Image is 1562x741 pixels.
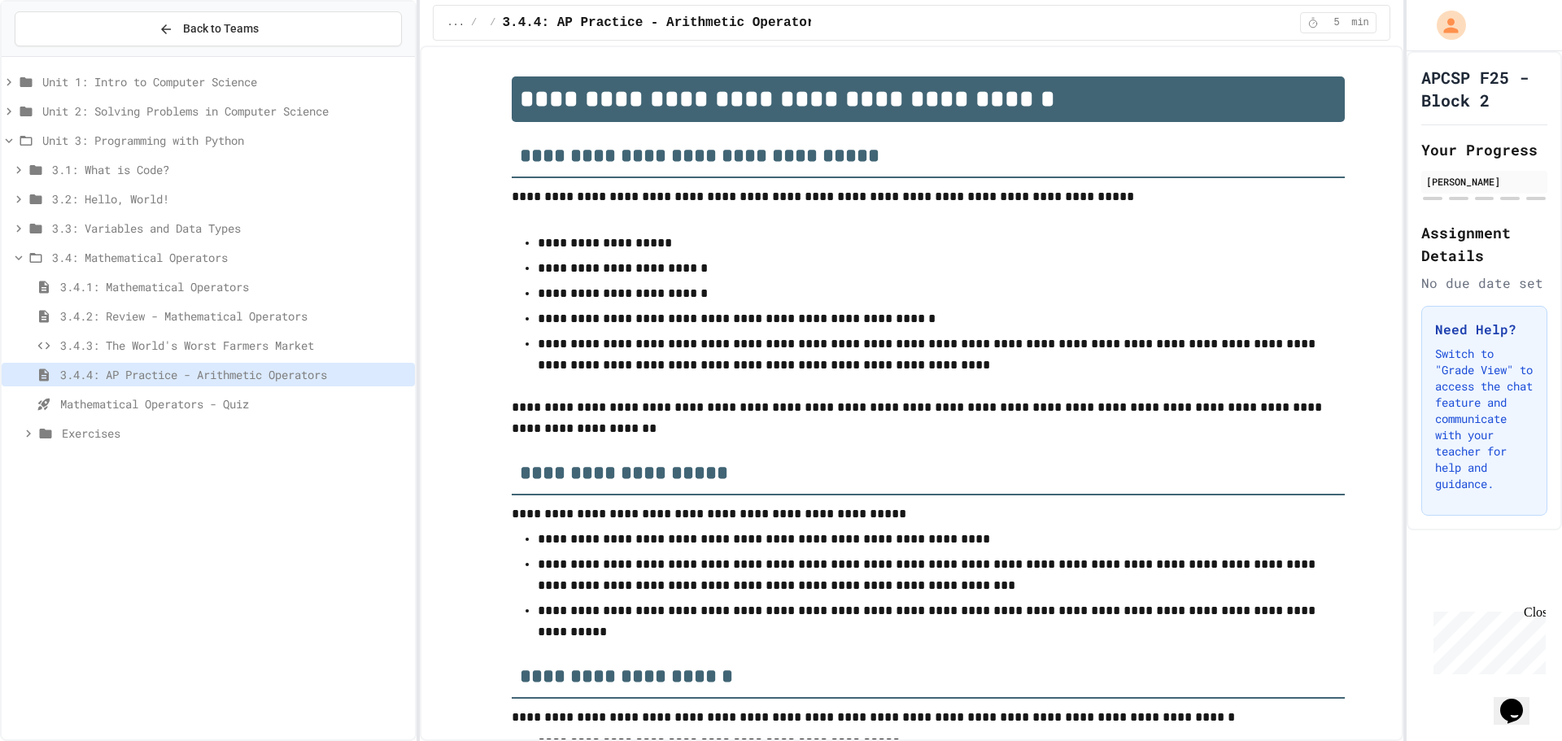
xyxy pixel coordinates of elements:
span: 3.4.4: AP Practice - Arithmetic Operators [502,13,822,33]
span: ... [447,16,465,29]
span: / [471,16,477,29]
span: Unit 2: Solving Problems in Computer Science [42,102,408,120]
span: 3.4.4: AP Practice - Arithmetic Operators [60,366,408,383]
span: Mathematical Operators - Quiz [60,395,408,412]
h1: APCSP F25 - Block 2 [1421,66,1547,111]
span: 3.1: What is Code? [52,161,408,178]
div: Chat with us now!Close [7,7,112,103]
span: 3.4.2: Review - Mathematical Operators [60,307,408,325]
span: Unit 1: Intro to Computer Science [42,73,408,90]
div: No due date set [1421,273,1547,293]
span: 3.4.3: The World's Worst Farmers Market [60,337,408,354]
button: Back to Teams [15,11,402,46]
span: 3.4.1: Mathematical Operators [60,278,408,295]
span: / [490,16,495,29]
span: 3.4: Mathematical Operators [52,249,408,266]
div: My Account [1420,7,1470,44]
span: Unit 3: Programming with Python [42,132,408,149]
h3: Need Help? [1435,320,1534,339]
div: [PERSON_NAME] [1426,174,1542,189]
span: 3.2: Hello, World! [52,190,408,207]
iframe: chat widget [1494,676,1546,725]
p: Switch to "Grade View" to access the chat feature and communicate with your teacher for help and ... [1435,346,1534,492]
span: 3.3: Variables and Data Types [52,220,408,237]
span: min [1351,16,1369,29]
span: Exercises [62,425,408,442]
span: Back to Teams [183,20,259,37]
h2: Assignment Details [1421,221,1547,267]
span: 5 [1324,16,1350,29]
h2: Your Progress [1421,138,1547,161]
iframe: chat widget [1427,605,1546,674]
